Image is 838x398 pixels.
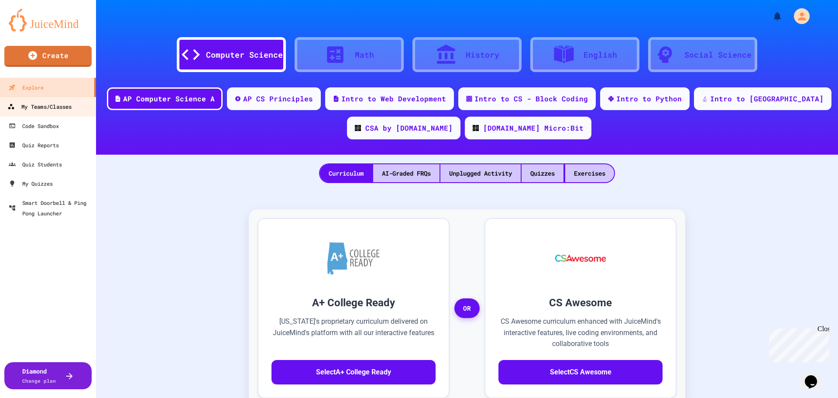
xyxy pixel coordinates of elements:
div: Unplugged Activity [440,164,521,182]
img: CODE_logo_RGB.png [473,125,479,131]
span: OR [454,298,480,318]
div: Code Sandbox [9,121,59,131]
img: CS Awesome [546,232,615,284]
div: Intro to Web Development [341,93,446,104]
button: SelectA+ College Ready [271,360,436,384]
span: Change plan [22,377,56,384]
h3: CS Awesome [498,295,663,311]
p: [US_STATE]'s proprietary curriculum delivered on JuiceMind's platform with all our interactive fe... [271,316,436,350]
div: Diamond [22,367,56,385]
div: Math [355,49,374,61]
div: My Quizzes [9,178,53,189]
div: My Notifications [756,9,785,24]
div: Quiz Reports [9,140,59,150]
div: Smart Doorbell & Ping Pong Launcher [9,197,93,218]
iframe: chat widget [801,363,829,389]
img: A+ College Ready [327,242,380,275]
img: CODE_logo_RGB.png [355,125,361,131]
div: Quiz Students [9,159,62,170]
div: Quizzes [522,164,563,182]
div: Intro to CS - Block Coding [474,93,588,104]
div: Computer Science [206,49,283,61]
div: History [466,49,499,61]
div: English [584,49,617,61]
div: Curriculum [320,164,372,182]
div: AI-Graded FRQs [373,164,440,182]
div: AP Computer Science A [123,93,215,104]
div: Chat with us now!Close [3,3,60,55]
div: My Teams/Classes [7,101,72,112]
button: DiamondChange plan [4,362,92,389]
iframe: chat widget [766,325,829,362]
div: [DOMAIN_NAME] Micro:Bit [483,123,584,133]
div: Intro to [GEOGRAPHIC_DATA] [710,93,824,104]
div: Social Science [684,49,752,61]
div: CSA by [DOMAIN_NAME] [365,123,453,133]
a: Create [4,46,92,67]
button: SelectCS Awesome [498,360,663,384]
div: AP CS Principles [243,93,313,104]
p: CS Awesome curriculum enhanced with JuiceMind's interactive features, live coding environments, a... [498,316,663,350]
div: Intro to Python [616,93,682,104]
div: My Account [785,6,812,26]
div: Explore [9,82,44,93]
h3: A+ College Ready [271,295,436,311]
div: Exercises [565,164,614,182]
img: logo-orange.svg [9,9,87,31]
